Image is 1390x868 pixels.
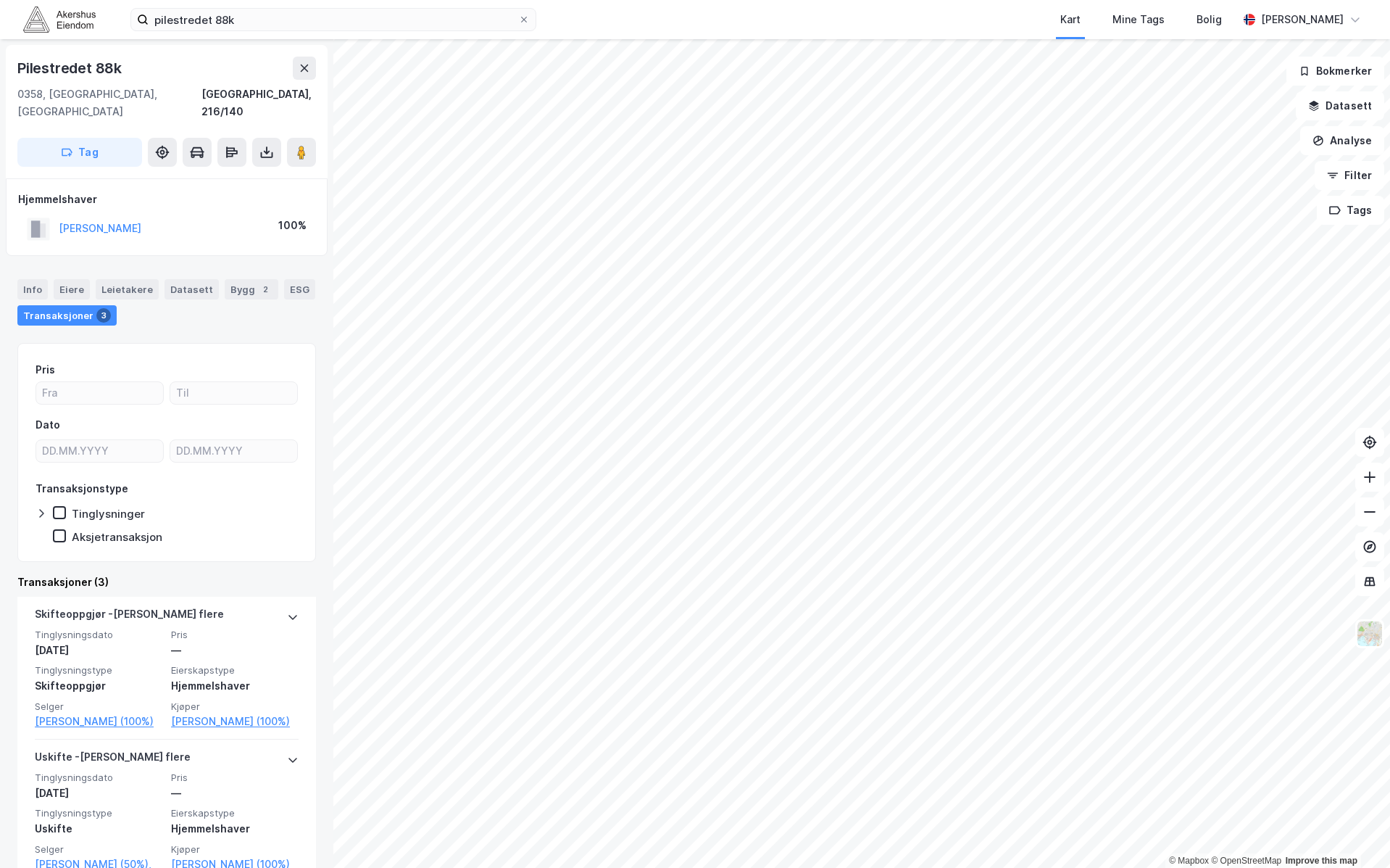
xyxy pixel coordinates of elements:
[18,191,315,208] div: Hjemmelshaver
[35,713,162,730] a: [PERSON_NAME] (100%)
[1261,11,1344,28] div: [PERSON_NAME]
[171,772,299,784] span: Pris
[149,9,518,30] input: Søk på adresse, matrikkel, gårdeiere, leietakere eller personer
[17,57,125,80] div: Pilestredet 88k
[36,382,163,404] input: Fra
[1169,856,1209,866] a: Mapbox
[36,480,128,497] div: Transaksjonstype
[225,279,278,299] div: Bygg
[17,305,117,326] div: Transaksjoner
[1317,196,1384,225] button: Tags
[171,843,299,856] span: Kjøper
[1356,620,1383,648] img: Z
[171,700,299,713] span: Kjøper
[36,361,55,379] div: Pris
[1060,11,1081,28] div: Kart
[1286,57,1384,86] button: Bokmerker
[96,279,159,299] div: Leietakere
[35,664,162,677] span: Tinglysningstype
[170,382,297,404] input: Til
[165,279,219,299] div: Datasett
[35,748,191,772] div: Uskifte - [PERSON_NAME] flere
[35,677,162,695] div: Skifteoppgjør
[35,807,162,819] span: Tinglysningstype
[96,308,111,323] div: 3
[35,785,162,802] div: [DATE]
[171,785,299,802] div: —
[1296,91,1384,120] button: Datasett
[284,279,315,299] div: ESG
[17,279,48,299] div: Info
[35,843,162,856] span: Selger
[35,820,162,838] div: Uskifte
[36,440,163,462] input: DD.MM.YYYY
[1197,11,1222,28] div: Bolig
[1300,126,1384,155] button: Analyse
[171,820,299,838] div: Hjemmelshaver
[72,530,162,544] div: Aksjetransaksjon
[35,700,162,713] span: Selger
[1318,798,1390,868] iframe: Chat Widget
[171,807,299,819] span: Eierskapstype
[17,574,316,591] div: Transaksjoner (3)
[35,772,162,784] span: Tinglysningsdato
[23,7,96,32] img: akershus-eiendom-logo.9091f326c980b4bce74ccdd9f866810c.svg
[170,440,297,462] input: DD.MM.YYYY
[17,86,201,120] div: 0358, [GEOGRAPHIC_DATA], [GEOGRAPHIC_DATA]
[171,664,299,677] span: Eierskapstype
[1286,856,1357,866] a: Improve this map
[17,138,142,167] button: Tag
[201,86,316,120] div: [GEOGRAPHIC_DATA], 216/140
[171,713,299,730] a: [PERSON_NAME] (100%)
[1211,856,1281,866] a: OpenStreetMap
[1318,798,1390,868] div: Kontrollprogram for chat
[72,507,145,521] div: Tinglysninger
[35,605,224,629] div: Skifteoppgjør - [PERSON_NAME] flere
[35,642,162,659] div: [DATE]
[1112,11,1165,28] div: Mine Tags
[278,217,307,234] div: 100%
[54,279,90,299] div: Eiere
[171,629,299,641] span: Pris
[258,282,272,297] div: 2
[171,677,299,695] div: Hjemmelshaver
[35,629,162,641] span: Tinglysningsdato
[171,642,299,659] div: —
[1315,161,1384,190] button: Filter
[36,416,60,434] div: Dato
